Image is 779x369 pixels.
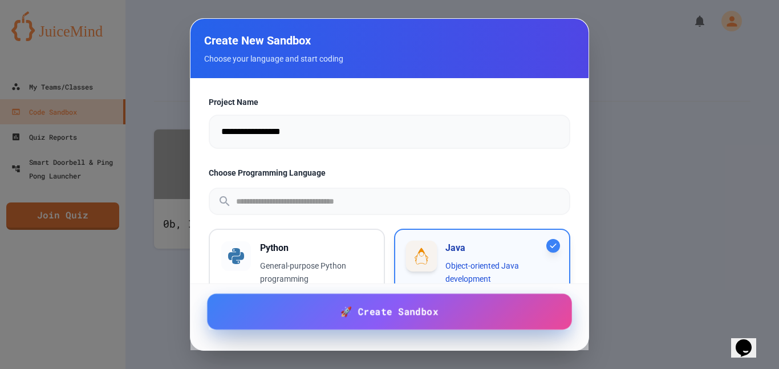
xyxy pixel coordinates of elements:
[445,241,558,255] h3: Java
[731,323,768,358] iframe: chat widget
[204,33,575,48] h2: Create New Sandbox
[340,304,438,318] span: 🚀 Create Sandbox
[445,259,558,286] p: Object-oriented Java development
[209,96,570,108] label: Project Name
[209,167,570,179] label: Choose Programming Language
[260,259,372,286] p: General-purpose Python programming
[204,53,575,64] p: Choose your language and start coding
[260,241,372,255] h3: Python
